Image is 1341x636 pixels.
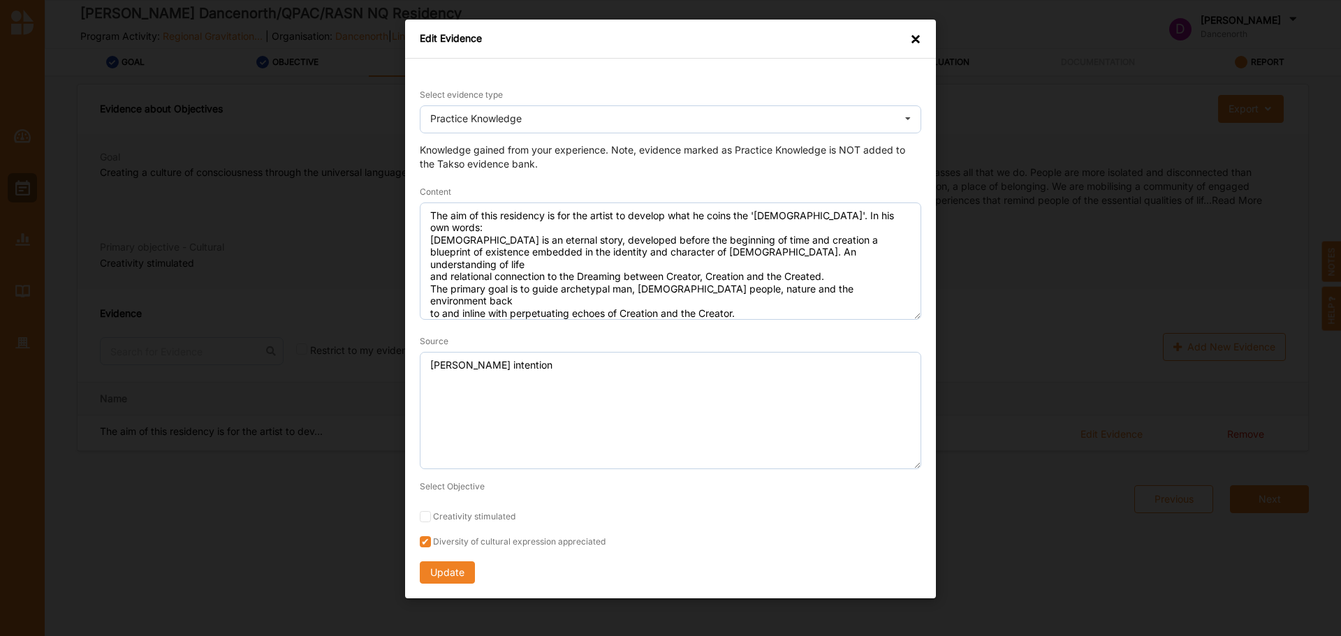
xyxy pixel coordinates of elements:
[910,32,921,46] div: ×
[420,480,485,492] label: Select Objective
[420,89,503,101] label: Select evidence type
[420,352,921,469] textarea: [PERSON_NAME] intention
[420,536,921,547] label: Diversity of cultural expression appreciated
[420,143,921,170] div: Knowledge gained from your experience. Note, evidence marked as Practice Knowledge is NOT added t...
[420,561,475,584] button: Update
[420,202,921,320] textarea: The aim of this residency is for the artist to develop what he coins the '[DEMOGRAPHIC_DATA]'. In...
[420,186,451,197] span: Content
[420,32,482,46] div: Edit Evidence
[420,511,921,522] label: Creativity stimulated
[420,536,431,547] input: Diversity of cultural expression appreciated
[420,511,431,522] input: Creativity stimulated
[430,114,522,124] div: Practice Knowledge
[420,336,448,346] span: Source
